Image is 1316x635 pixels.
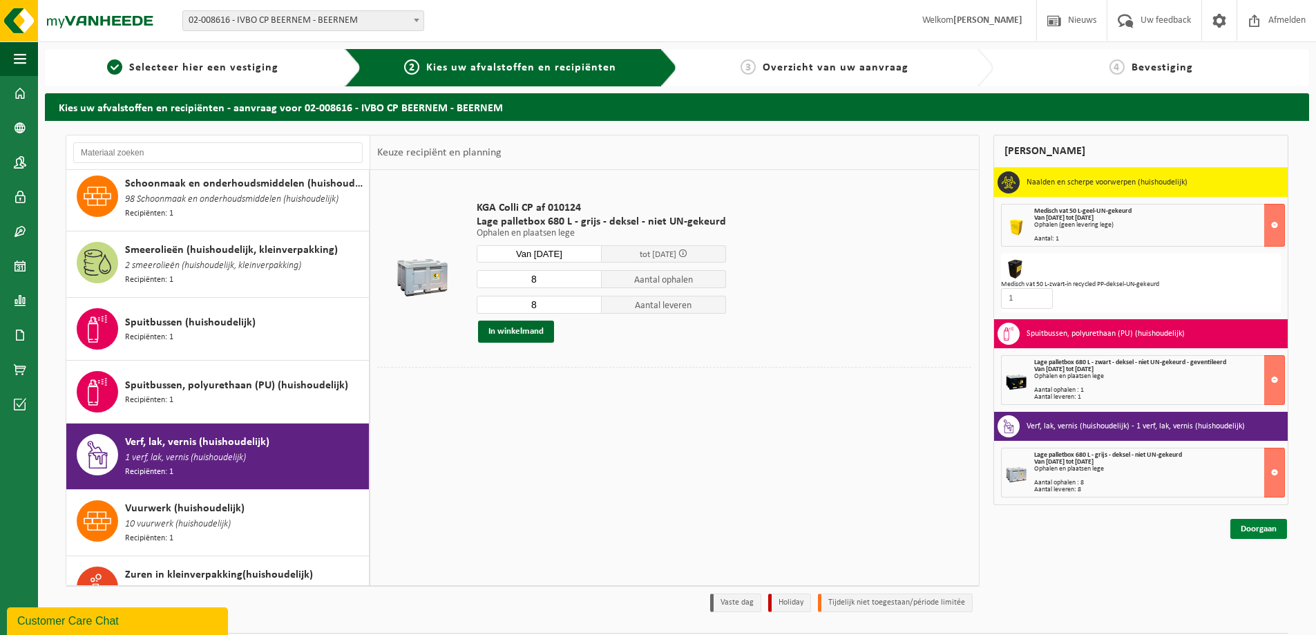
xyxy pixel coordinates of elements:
span: Recipiënten: 1 [125,466,173,479]
li: Holiday [768,594,811,612]
h3: Naalden en scherpe voorwerpen (huishoudelijk) [1027,171,1188,193]
span: 1 [107,59,122,75]
span: Selecteer hier een vestiging [129,62,278,73]
div: Aantal leveren: 1 [1034,394,1285,401]
strong: Van [DATE] tot [DATE] [1034,214,1094,222]
span: 5 zuren (huishoudelijk) [125,583,211,598]
li: Vaste dag [710,594,761,612]
button: Spuitbussen, polyurethaan (PU) (huishoudelijk) Recipiënten: 1 [66,361,370,424]
span: Spuitbussen, polyurethaan (PU) (huishoudelijk) [125,377,348,394]
span: Aantal leveren [602,296,727,314]
span: 98 Schoonmaak en onderhoudsmiddelen (huishoudelijk) [125,192,338,207]
span: Lage palletbox 680 L - grijs - deksel - niet UN-gekeurd [1034,451,1182,459]
button: Smeerolieën (huishoudelijk, kleinverpakking) 2 smeerolieën (huishoudelijk, kleinverpakking) Recip... [66,231,370,298]
span: 02-008616 - IVBO CP BEERNEM - BEERNEM [183,11,423,30]
span: 3 [741,59,756,75]
span: Verf, lak, vernis (huishoudelijk) [125,434,269,451]
span: Medisch vat 50 L-geel-UN-gekeurd [1034,207,1132,215]
span: 2 smeerolieën (huishoudelijk, kleinverpakking) [125,258,301,274]
button: Spuitbussen (huishoudelijk) Recipiënten: 1 [66,298,370,361]
span: 1 verf, lak, vernis (huishoudelijk) [125,451,246,466]
span: KGA Colli CP af 010124 [477,201,726,215]
span: 10 vuurwerk (huishoudelijk) [125,517,231,532]
h3: Spuitbussen, polyurethaan (PU) (huishoudelijk) [1027,323,1185,345]
span: Recipiënten: 1 [125,394,173,407]
span: Lage palletbox 680 L - grijs - deksel - niet UN-gekeurd [477,215,726,229]
span: Aantal ophalen [602,270,727,288]
strong: Van [DATE] tot [DATE] [1034,458,1094,466]
span: tot [DATE] [640,250,676,259]
a: 1Selecteer hier een vestiging [52,59,334,76]
span: Bevestiging [1132,62,1193,73]
span: Spuitbussen (huishoudelijk) [125,314,256,331]
button: Zuren in kleinverpakking(huishoudelijk) 5 zuren (huishoudelijk) [66,556,370,622]
div: Aantal ophalen : 1 [1034,387,1285,394]
span: Vuurwerk (huishoudelijk) [125,500,245,517]
input: Selecteer datum [477,245,602,263]
span: Recipiënten: 1 [125,532,173,545]
span: Overzicht van uw aanvraag [763,62,908,73]
span: 2 [404,59,419,75]
h2: Kies uw afvalstoffen en recipiënten - aanvraag voor 02-008616 - IVBO CP BEERNEM - BEERNEM [45,93,1309,120]
strong: Van [DATE] tot [DATE] [1034,366,1094,373]
div: Aantal leveren: 8 [1034,486,1285,493]
div: Aantal: 1 [1034,236,1285,243]
span: Recipiënten: 1 [125,207,173,220]
div: Ophalen (geen levering lege) [1034,222,1285,229]
span: Recipiënten: 1 [125,331,173,344]
div: Ophalen en plaatsen lege [1034,373,1285,380]
div: Aantal ophalen : 8 [1034,480,1285,486]
span: 4 [1109,59,1125,75]
li: Tijdelijk niet toegestaan/période limitée [818,594,973,612]
div: [PERSON_NAME] [993,135,1289,168]
span: Recipiënten: 1 [125,274,173,287]
strong: [PERSON_NAME] [953,15,1022,26]
p: Ophalen en plaatsen lege [477,229,726,238]
button: Verf, lak, vernis (huishoudelijk) 1 verf, lak, vernis (huishoudelijk) Recipiënten: 1 [66,424,370,490]
input: Materiaal zoeken [73,142,363,163]
h3: Verf, lak, vernis (huishoudelijk) - 1 verf, lak, vernis (huishoudelijk) [1027,415,1245,437]
span: Smeerolieën (huishoudelijk, kleinverpakking) [125,242,338,258]
iframe: chat widget [7,605,231,635]
button: Vuurwerk (huishoudelijk) 10 vuurwerk (huishoudelijk) Recipiënten: 1 [66,490,370,556]
span: Kies uw afvalstoffen en recipiënten [426,62,616,73]
span: Schoonmaak en onderhoudsmiddelen (huishoudelijk) [125,176,365,192]
div: Ophalen en plaatsen lege [1034,466,1285,473]
button: In winkelmand [478,321,554,343]
img: 01-000979 [1004,257,1027,279]
button: Schoonmaak en onderhoudsmiddelen (huishoudelijk) 98 Schoonmaak en onderhoudsmiddelen (huishoudeli... [66,165,370,231]
span: Lage palletbox 680 L - zwart - deksel - niet UN-gekeurd - geventileerd [1034,359,1226,366]
a: Doorgaan [1230,519,1287,539]
div: Medisch vat 50 L-zwart-in recycled PP-deksel-UN-gekeurd [1001,281,1281,288]
span: Zuren in kleinverpakking(huishoudelijk) [125,567,313,583]
div: Keuze recipiënt en planning [370,135,508,170]
span: 02-008616 - IVBO CP BEERNEM - BEERNEM [182,10,424,31]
